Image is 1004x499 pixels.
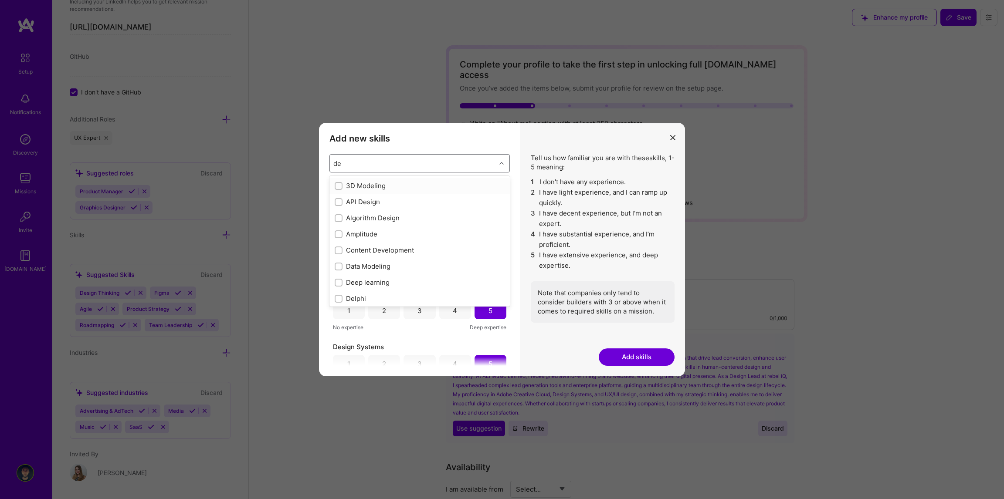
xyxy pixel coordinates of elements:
[531,250,675,271] li: I have extensive experience, and deep expertise.
[319,123,685,376] div: modal
[599,348,675,366] button: Add skills
[531,208,536,229] span: 3
[531,250,536,271] span: 5
[488,359,492,368] div: 5
[333,323,363,332] span: No expertise
[531,187,536,208] span: 2
[417,306,422,315] div: 3
[531,177,675,187] li: I don't have any experience.
[335,181,505,190] div: 3D Modeling
[488,306,492,315] div: 5
[382,359,386,368] div: 2
[335,294,505,303] div: Delphi
[531,229,536,250] span: 4
[329,133,510,144] h3: Add new skills
[499,161,504,165] i: icon Chevron
[531,229,675,250] li: I have substantial experience, and I’m proficient.
[670,135,675,140] i: icon Close
[335,278,505,287] div: Deep learning
[531,281,675,323] div: Note that companies only tend to consider builders with 3 or above when it comes to required skil...
[531,208,675,229] li: I have decent experience, but I'm not an expert.
[335,229,505,239] div: Amplitude
[335,213,505,223] div: Algorithm Design
[470,323,506,332] span: Deep expertise
[347,359,350,368] div: 1
[417,359,422,368] div: 3
[382,306,386,315] div: 2
[335,197,505,206] div: API Design
[335,262,505,271] div: Data Modeling
[453,306,457,315] div: 4
[347,306,350,315] div: 1
[453,359,457,368] div: 4
[531,177,536,187] span: 1
[333,342,384,351] span: Design Systems
[531,187,675,208] li: I have light experience, and I can ramp up quickly.
[531,153,675,323] div: Tell us how familiar you are with these skills , 1-5 meaning:
[335,246,505,255] div: Content Development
